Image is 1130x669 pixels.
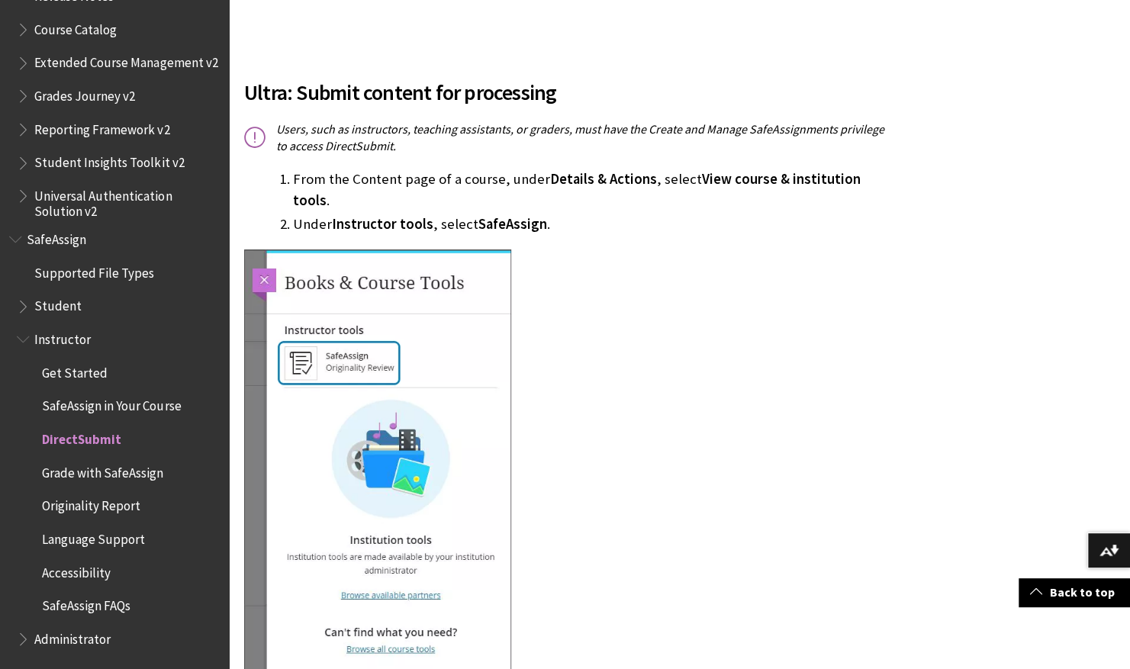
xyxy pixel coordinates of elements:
span: Universal Authentication Solution v2 [34,183,218,219]
li: From the Content page of a course, under , select . [293,169,889,211]
span: Grades Journey v2 [34,83,135,104]
nav: Book outline for Blackboard SafeAssign [9,227,220,652]
li: Under , select . [293,214,889,235]
span: Instructor [34,326,91,347]
span: Instructor tools [332,215,433,233]
span: Details & Actions [550,170,657,188]
span: Administrator [34,626,111,647]
span: SafeAssign FAQs [42,593,130,614]
span: Language Support [42,526,145,547]
span: DirectSubmit [42,426,121,447]
span: Ultra: Submit content for processing [244,76,889,108]
span: Supported File Types [34,260,154,281]
span: Reporting Framework v2 [34,117,169,137]
span: Grade with SafeAssign [42,460,163,481]
a: Back to top [1019,578,1130,606]
span: SafeAssign [27,227,86,247]
span: SafeAssign [478,215,547,233]
span: Accessibility [42,560,111,581]
span: SafeAssign in Your Course [42,394,181,414]
span: Course Catalog [34,17,117,37]
span: Student Insights Toolkit v2 [34,150,184,171]
span: Extended Course Management v2 [34,50,217,71]
span: Get Started [42,360,108,381]
span: Student [34,294,82,314]
p: Users, such as instructors, teaching assistants, or graders, must have the Create and Manage Safe... [244,121,889,155]
span: Originality Report [42,494,140,514]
